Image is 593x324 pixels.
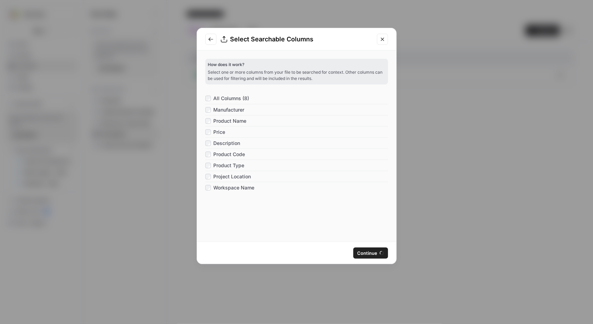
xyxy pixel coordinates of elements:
[214,118,247,124] span: Product Name
[205,185,211,191] input: Workspace Name
[353,248,388,259] button: Continue
[214,151,245,158] span: Product Code
[205,118,211,124] input: Product Name
[205,174,211,179] input: Project Location
[208,69,385,82] p: Select one or more columns from your file to be searched for context. Other columns can be used f...
[377,34,388,45] button: Close modal
[205,129,211,135] input: Price
[214,129,225,136] span: Price
[205,163,211,168] input: Product Type
[214,106,245,113] span: Manufacturer
[205,34,216,45] button: Go to previous step
[357,250,378,257] span: Continue
[214,95,249,102] span: All Columns (8)
[221,34,373,44] div: Select Searchable Columns
[214,140,240,147] span: Description
[208,62,385,68] p: How does it work?
[214,162,245,169] span: Product Type
[205,96,211,101] input: All Columns (8)
[205,140,211,146] input: Description
[214,173,251,180] span: Project Location
[205,107,211,113] input: Manufacturer
[214,184,255,191] span: Workspace Name
[205,152,211,157] input: Product Code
